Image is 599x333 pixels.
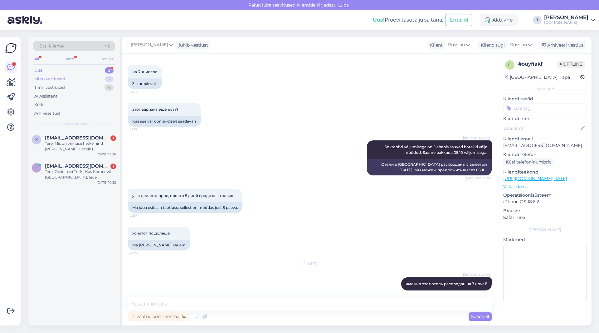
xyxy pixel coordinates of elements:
[128,240,190,250] div: Ma [PERSON_NAME] kauem
[128,78,162,89] div: 3. kuupäeval
[128,202,242,213] div: Ma juba esitasin taotluse, sellest on möödas just 5 päeva.
[5,42,17,54] img: Askly Logo
[544,15,595,25] a: [PERSON_NAME][DOMAIN_NAME]
[503,158,553,166] div: Küsi telefoninumbrit
[508,63,511,67] span: o
[503,214,587,221] p: Safari 18.6
[97,180,116,185] div: [DATE] 10:52
[33,55,40,63] div: All
[131,42,168,48] span: [PERSON_NAME]
[128,312,189,321] div: Privaatne kommentaar
[39,43,64,49] span: Otsi kliente
[132,193,233,198] span: уже делал запрос, просто 5 дней вроде как только
[130,127,153,132] span: 21:27
[34,93,57,99] div: AI Assistent
[45,163,110,169] span: leotootsa@gmail.com
[503,208,587,214] p: Brauser
[466,176,490,180] span: Nähtud ✓ 21:29
[110,135,116,141] div: 1
[128,116,201,127] div: Kas see valik on endiselt saadaval?
[448,42,465,48] span: Russian
[36,165,38,170] span: l
[45,141,116,152] div: Tere. Mis on viimase hetke hind [PERSON_NAME] Hotelli 1 täiskasvanu+ 1 laps 5a.?
[503,192,587,199] p: Operatsioonisüsteem
[544,15,588,20] div: [PERSON_NAME]
[132,231,170,235] span: хочется по дольше
[544,20,588,25] div: [DOMAIN_NAME]
[100,55,115,63] div: Socials
[503,176,567,181] a: [URL][DOMAIN_NAME][DATE]
[503,184,587,189] p: Vaata edasi ...
[480,14,518,26] div: Aktiivne
[463,135,490,140] span: [PERSON_NAME]
[336,2,351,8] span: Luba
[34,67,42,73] div: Uus
[503,227,587,233] div: [PERSON_NAME]
[45,169,116,180] div: Tere, Otsin reisi Türki, Kas Kemer või [GEOGRAPHIC_DATA], Side [PERSON_NAME]. Tahaks reisiga alus...
[503,136,587,142] p: Kliendi email
[385,144,488,155] span: 3oktoobri väljumisega on Dahabis asuvad hotellid välja müüdud. Saame pakkuda 05.10 väljumisega.
[130,213,153,218] span: 21:37
[557,61,585,68] span: Offline
[35,137,38,142] span: k
[60,121,89,127] span: Uued vestlused
[463,272,490,277] span: [PERSON_NAME]
[471,314,489,319] span: Saada
[34,102,43,108] div: Kõik
[466,291,490,295] span: 9:09
[130,89,153,94] span: 21:27
[427,42,443,48] div: Klient
[503,103,587,113] input: Lisa tag
[128,261,492,267] div: [DATE]
[503,142,587,149] p: [EMAIL_ADDRESS][DOMAIN_NAME]
[505,74,570,81] div: [GEOGRAPHIC_DATA], Tapa
[34,110,60,117] div: Arhiveeritud
[504,125,579,132] input: Lisa nimi
[503,96,587,102] p: Kliendi tag'id
[373,16,443,24] div: Proovi tasuta juba täna:
[65,55,75,63] div: Web
[406,281,487,286] span: именно этот отель распродан на 7 ночей
[373,17,385,23] b: Uus!
[503,236,587,243] p: Märkmed
[132,69,158,74] span: на 3-я число
[45,135,110,141] span: katimakstin@hotmail.com
[34,84,65,91] div: Tiimi vestlused
[132,107,178,112] span: этот вариант еще есть?
[176,42,208,48] div: juhib vestlust
[105,76,114,82] div: 2
[533,16,542,24] div: T
[538,41,586,49] div: Arhiveeri vestlus
[110,164,116,169] div: 1
[130,251,153,255] span: 21:37
[97,152,116,157] div: [DATE] 10:56
[478,42,505,48] div: Klienditugi
[105,84,114,91] div: 4
[518,60,557,68] div: # ouyfiakf
[503,115,587,122] p: Kliendi nimi
[446,14,472,26] button: Emailid
[503,151,587,158] p: Kliendi telefon
[503,169,587,175] p: Klienditeekond
[34,76,65,82] div: Minu vestlused
[510,42,527,48] span: Russian
[503,86,587,92] div: Kliendi info
[367,159,492,175] div: Отели в [GEOGRAPHIC_DATA] распроданы с вылетом [DATE]. Мы можем предложить вылет 05.10 .
[503,199,587,205] p: iPhone OS 18.6.2
[105,67,114,73] div: 2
